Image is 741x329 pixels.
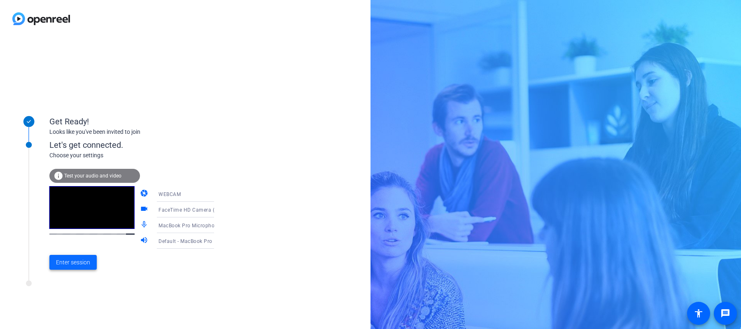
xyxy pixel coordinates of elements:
span: FaceTime HD Camera (1C1C:B782) [158,206,243,213]
mat-icon: message [720,308,730,318]
mat-icon: info [54,171,63,181]
span: MacBook Pro Microphone (Built-in) [158,222,242,229]
div: Looks like you've been invited to join [49,128,214,136]
mat-icon: accessibility [694,308,704,318]
mat-icon: videocam [140,205,150,215]
span: Enter session [56,258,90,267]
button: Enter session [49,255,97,270]
mat-icon: mic_none [140,220,150,230]
mat-icon: camera [140,189,150,199]
span: WEBCAM [158,191,181,197]
span: Default - MacBook Pro Speakers (Built-in) [158,238,258,244]
span: Test your audio and video [64,173,121,179]
div: Choose your settings [49,151,231,160]
mat-icon: volume_up [140,236,150,246]
div: Let's get connected. [49,139,231,151]
div: Get Ready! [49,115,214,128]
